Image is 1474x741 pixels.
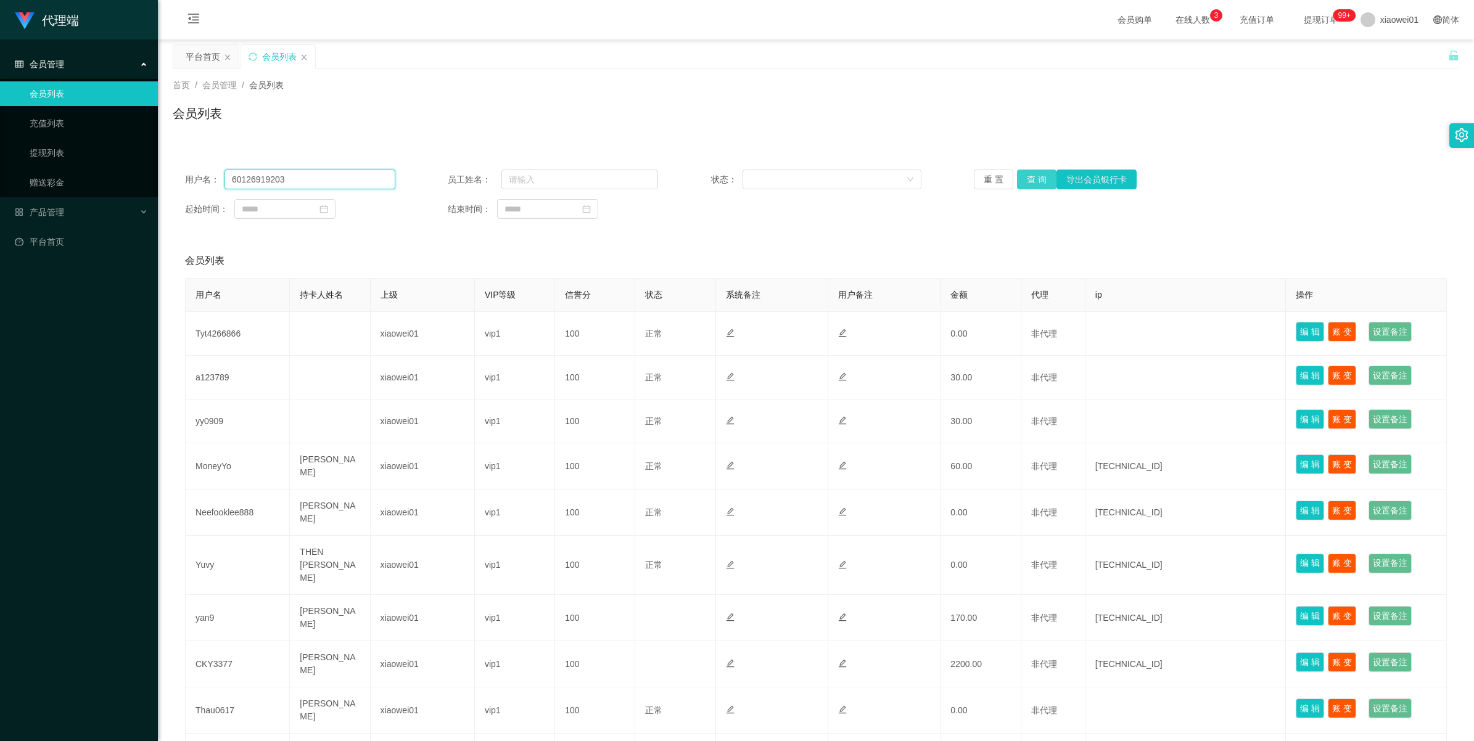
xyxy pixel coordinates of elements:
[645,705,662,715] span: 正常
[1328,698,1356,718] button: 账 变
[195,80,197,90] span: /
[1214,9,1218,22] p: 3
[1369,501,1412,520] button: 设置备注
[726,372,735,381] i: 图标: edit
[186,536,290,595] td: Yuvy
[1031,613,1057,623] span: 非代理
[838,560,847,569] i: 图标: edit
[726,560,735,569] i: 图标: edit
[726,416,735,425] i: 图标: edit
[475,399,555,443] td: vip1
[1296,501,1324,520] button: 编 辑
[501,170,658,189] input: 请输入
[1169,15,1216,24] span: 在线人数
[224,54,231,61] i: 图标: close
[15,59,64,69] span: 会员管理
[186,687,290,734] td: Thau0617
[645,290,662,300] span: 状态
[838,613,847,621] i: 图标: edit
[645,372,662,382] span: 正常
[371,595,475,641] td: xiaowei01
[838,416,847,425] i: 图标: edit
[645,329,662,338] span: 正常
[838,659,847,668] i: 图标: edit
[381,290,398,300] span: 上级
[475,595,555,641] td: vip1
[202,80,237,90] span: 会员管理
[555,641,635,687] td: 100
[15,12,35,30] img: logo.9652507e.png
[1031,329,1057,338] span: 非代理
[485,290,516,300] span: VIP等级
[1298,15,1344,24] span: 提现订单
[1455,128,1468,142] i: 图标: setting
[475,687,555,734] td: vip1
[1369,454,1412,474] button: 设置备注
[300,54,308,61] i: 图标: close
[1233,15,1280,24] span: 充值订单
[15,207,64,217] span: 产品管理
[1031,416,1057,426] span: 非代理
[196,290,221,300] span: 用户名
[1328,606,1356,626] button: 账 变
[475,312,555,356] td: vip1
[1085,641,1287,687] td: [TECHNICAL_ID]
[186,399,290,443] td: yy0909
[645,416,662,426] span: 正常
[186,489,290,536] td: Neefooklee888
[1328,652,1356,672] button: 账 变
[1328,554,1356,573] button: 账 变
[1296,322,1324,342] button: 编 辑
[941,595,1021,641] td: 170.00
[1031,560,1057,570] span: 非代理
[475,641,555,687] td: vip1
[15,60,23,68] i: 图标: table
[941,312,1021,356] td: 0.00
[186,45,220,68] div: 平台首页
[1031,507,1057,517] span: 非代理
[371,399,475,443] td: xiaowei01
[941,641,1021,687] td: 2200.00
[1296,652,1324,672] button: 编 辑
[941,443,1021,489] td: 60.00
[186,641,290,687] td: CKY3377
[1031,372,1057,382] span: 非代理
[1031,461,1057,471] span: 非代理
[941,536,1021,595] td: 0.00
[1296,606,1324,626] button: 编 辑
[15,208,23,216] i: 图标: appstore-o
[1296,290,1313,300] span: 操作
[726,507,735,516] i: 图标: edit
[838,329,847,337] i: 图标: edit
[645,507,662,517] span: 正常
[1296,698,1324,718] button: 编 辑
[1031,705,1057,715] span: 非代理
[1031,290,1048,300] span: 代理
[1296,554,1324,573] button: 编 辑
[726,290,760,300] span: 系统备注
[1296,454,1324,474] button: 编 辑
[186,312,290,356] td: Tyt4266866
[448,203,497,216] span: 结束时间：
[371,687,475,734] td: xiaowei01
[941,399,1021,443] td: 30.00
[1433,15,1442,24] i: 图标: global
[1085,489,1287,536] td: [TECHNICAL_ID]
[555,687,635,734] td: 100
[186,356,290,399] td: a123789
[319,205,328,213] i: 图标: calendar
[838,705,847,714] i: 图标: edit
[941,687,1021,734] td: 0.00
[1296,366,1324,385] button: 编 辑
[42,1,79,40] h1: 代理端
[838,290,873,300] span: 用户备注
[1328,454,1356,474] button: 账 变
[1369,409,1412,429] button: 设置备注
[1369,322,1412,342] button: 设置备注
[300,290,343,300] span: 持卡人姓名
[838,507,847,516] i: 图标: edit
[290,443,370,489] td: [PERSON_NAME]
[290,536,370,595] td: THEN [PERSON_NAME]
[1369,554,1412,573] button: 设置备注
[1369,652,1412,672] button: 设置备注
